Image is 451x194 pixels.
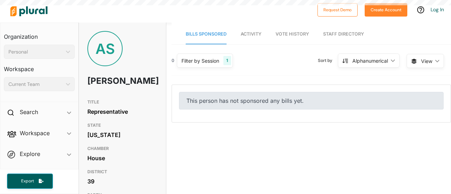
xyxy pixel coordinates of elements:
div: This person has not sponsored any bills yet. [179,92,444,109]
span: Activity [241,31,261,37]
h3: STATE [87,121,157,130]
div: AS [87,31,123,66]
div: 39 [87,176,157,187]
span: Sort by [318,57,338,64]
div: 0 [172,57,174,64]
span: Vote History [276,31,309,37]
a: Staff Directory [323,24,364,44]
button: Request Demo [317,3,358,17]
a: Activity [241,24,261,44]
div: House [87,153,157,163]
button: Create Account [365,3,407,17]
div: Filter by Session [181,57,219,64]
div: [US_STATE] [87,130,157,140]
div: Personal [8,48,63,56]
span: Bills Sponsored [186,31,227,37]
button: Export [7,174,53,189]
h3: Organization [4,26,75,42]
div: Alphanumerical [352,57,388,64]
h1: [PERSON_NAME] [87,70,130,92]
h2: Search [20,108,38,116]
a: Log In [431,6,444,13]
div: Current Team [8,81,63,88]
h3: CHAMBER [87,144,157,153]
h3: Workspace [4,59,75,74]
h3: TITLE [87,98,157,106]
div: 1 [223,56,231,65]
span: View [421,57,432,65]
h3: DISTRICT [87,168,157,176]
a: Request Demo [317,6,358,13]
span: Export [16,178,39,184]
a: Vote History [276,24,309,44]
a: Create Account [365,6,407,13]
div: Representative [87,106,157,117]
a: Bills Sponsored [186,24,227,44]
